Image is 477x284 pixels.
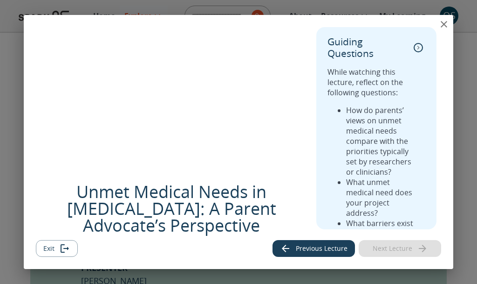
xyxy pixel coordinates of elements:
li: What unmet medical need does your project address? [346,177,416,218]
li: How do parents’ views on unmet medical needs compare with the priorities typically set by researc... [346,105,416,177]
p: While watching this lecture, reflect on the following questions: [327,67,416,98]
p: Guiding Questions [327,36,404,59]
p: Unmet Medical Needs in [MEDICAL_DATA]: A Parent Advocate’s Perspective [36,184,307,234]
button: collapse [411,41,425,55]
button: Previous lecture [273,240,355,257]
button: close [435,15,453,34]
button: Exit [36,240,78,257]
